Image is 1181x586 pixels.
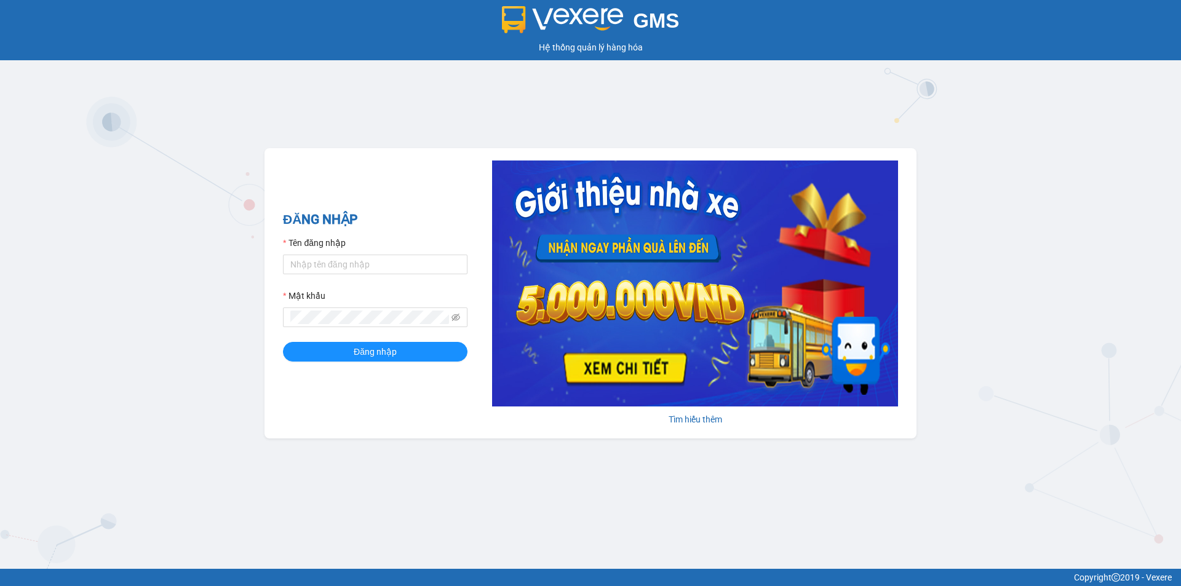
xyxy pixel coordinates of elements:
img: logo 2 [502,6,624,33]
span: copyright [1111,573,1120,582]
span: Đăng nhập [354,345,397,358]
input: Tên đăng nhập [283,255,467,274]
span: eye-invisible [451,313,460,322]
div: Tìm hiểu thêm [492,413,898,426]
h2: ĐĂNG NHẬP [283,210,467,230]
div: Hệ thống quản lý hàng hóa [3,41,1178,54]
button: Đăng nhập [283,342,467,362]
span: GMS [633,9,679,32]
div: Copyright 2019 - Vexere [9,571,1172,584]
a: GMS [502,18,680,28]
label: Tên đăng nhập [283,236,346,250]
input: Mật khẩu [290,311,449,324]
img: banner-0 [492,160,898,406]
label: Mật khẩu [283,289,325,303]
